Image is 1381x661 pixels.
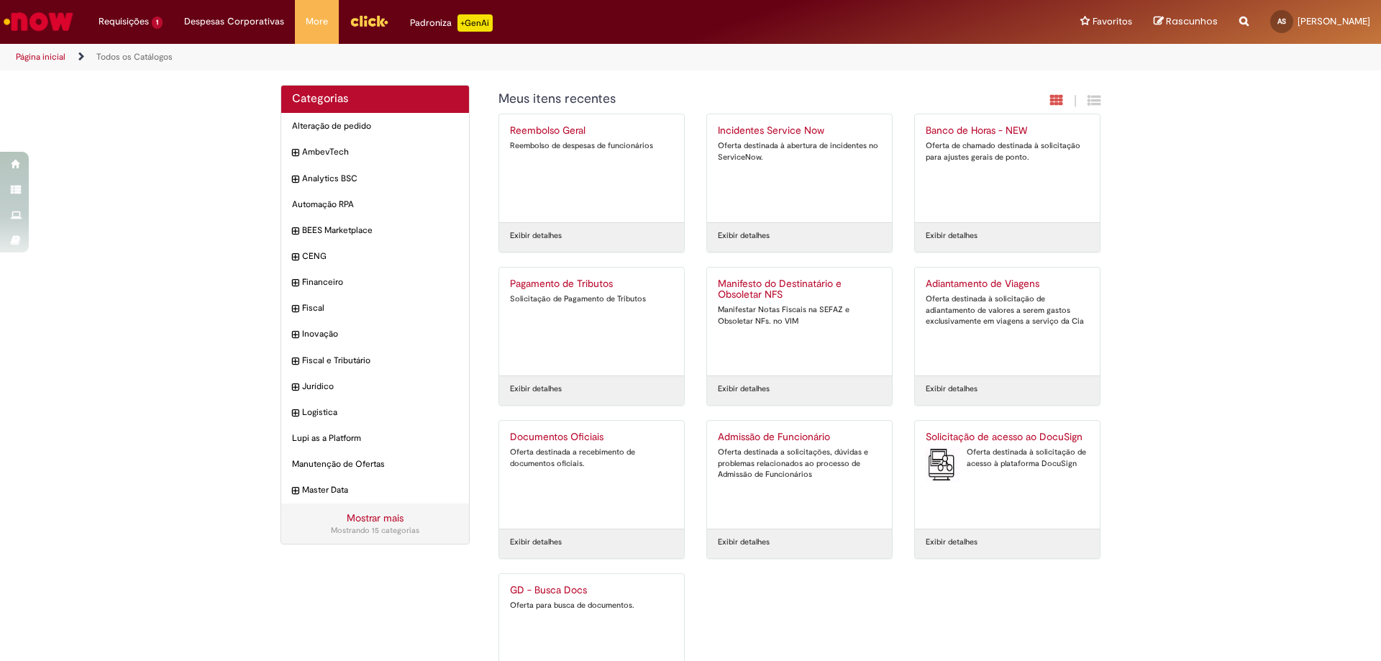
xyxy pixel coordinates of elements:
[292,276,298,291] i: expandir categoria Financeiro
[11,44,910,70] ul: Trilhas de página
[152,17,163,29] span: 1
[1154,15,1218,29] a: Rascunhos
[926,230,977,242] a: Exibir detalhes
[499,268,684,375] a: Pagamento de Tributos Solicitação de Pagamento de Tributos
[302,380,458,393] span: Jurídico
[718,537,770,548] a: Exibir detalhes
[292,355,298,369] i: expandir categoria Fiscal e Tributário
[281,191,469,218] div: Automação RPA
[1088,94,1100,107] i: Exibição de grade
[302,302,458,314] span: Fiscal
[347,511,404,524] a: Mostrar mais
[281,451,469,478] div: Manutenção de Ofertas
[718,278,881,301] h2: Manifesto do Destinatário e Obsoletar NFS
[302,173,458,185] span: Analytics BSC
[281,425,469,452] div: Lupi as a Platform
[510,383,562,395] a: Exibir detalhes
[707,268,892,375] a: Manifesto do Destinatário e Obsoletar NFS Manifestar Notas Fiscais na SEFAZ e Obsoletar NFs. no VIM
[184,14,284,29] span: Despesas Corporativas
[350,10,388,32] img: click_logo_yellow_360x200.png
[302,328,458,340] span: Inovação
[510,140,673,152] div: Reembolso de despesas de funcionários
[281,373,469,400] div: expandir categoria Jurídico Jurídico
[718,230,770,242] a: Exibir detalhes
[281,399,469,426] div: expandir categoria Logistica Logistica
[281,113,469,503] ul: Categorias
[292,525,458,537] div: Mostrando 15 categorias
[510,585,673,596] h2: GD - Busca Docs
[926,537,977,548] a: Exibir detalhes
[926,278,1089,290] h2: Adiantamento de Viagens
[915,268,1100,375] a: Adiantamento de Viagens Oferta destinada à solicitação de adiantamento de valores a serem gastos ...
[292,380,298,395] i: expandir categoria Jurídico
[410,14,493,32] div: Padroniza
[292,146,298,160] i: expandir categoria AmbevTech
[302,250,458,263] span: CENG
[926,140,1089,163] div: Oferta de chamado destinada à solicitação para ajustes gerais de ponto.
[292,173,298,187] i: expandir categoria Analytics BSC
[718,125,881,137] h2: Incidentes Service Now
[510,432,673,443] h2: Documentos Oficiais
[96,51,173,63] a: Todos os Catálogos
[292,120,458,132] span: Alteração de pedido
[498,92,945,106] h1: {"description":"","title":"Meus itens recentes"} Categoria
[510,537,562,548] a: Exibir detalhes
[292,458,458,470] span: Manutenção de Ofertas
[99,14,149,29] span: Requisições
[1074,93,1077,109] span: |
[926,125,1089,137] h2: Banco de Horas - NEW
[915,114,1100,222] a: Banco de Horas - NEW Oferta de chamado destinada à solicitação para ajustes gerais de ponto.
[292,199,458,211] span: Automação RPA
[510,125,673,137] h2: Reembolso Geral
[926,383,977,395] a: Exibir detalhes
[510,278,673,290] h2: Pagamento de Tributos
[915,421,1100,529] a: Solicitação de acesso ao DocuSign Solicitação de acesso ao DocuSign Oferta destinada à solicitaçã...
[281,269,469,296] div: expandir categoria Financeiro Financeiro
[281,295,469,322] div: expandir categoria Fiscal Fiscal
[302,355,458,367] span: Fiscal e Tributário
[926,432,1089,443] h2: Solicitação de acesso ao DocuSign
[16,51,65,63] a: Página inicial
[292,224,298,239] i: expandir categoria BEES Marketplace
[707,114,892,222] a: Incidentes Service Now Oferta destinada à abertura de incidentes no ServiceNow.
[718,304,881,327] div: Manifestar Notas Fiscais na SEFAZ e Obsoletar NFs. no VIM
[926,293,1089,327] div: Oferta destinada à solicitação de adiantamento de valores a serem gastos exclusivamente em viagen...
[281,217,469,244] div: expandir categoria BEES Marketplace BEES Marketplace
[281,165,469,192] div: expandir categoria Analytics BSC Analytics BSC
[499,421,684,529] a: Documentos Oficiais Oferta destinada a recebimento de documentos oficiais.
[302,484,458,496] span: Master Data
[306,14,328,29] span: More
[302,146,458,158] span: AmbevTech
[292,406,298,421] i: expandir categoria Logistica
[281,347,469,374] div: expandir categoria Fiscal e Tributário Fiscal e Tributário
[510,447,673,469] div: Oferta destinada a recebimento de documentos oficiais.
[510,230,562,242] a: Exibir detalhes
[457,14,493,32] p: +GenAi
[718,383,770,395] a: Exibir detalhes
[1166,14,1218,28] span: Rascunhos
[1298,15,1370,27] span: [PERSON_NAME]
[292,302,298,316] i: expandir categoria Fiscal
[926,447,960,483] img: Solicitação de acesso ao DocuSign
[718,432,881,443] h2: Admissão de Funcionário
[926,447,1089,469] div: Oferta destinada à solicitação de acesso à plataforma DocuSign
[718,140,881,163] div: Oferta destinada à abertura de incidentes no ServiceNow.
[510,293,673,305] div: Solicitação de Pagamento de Tributos
[292,484,298,498] i: expandir categoria Master Data
[1,7,76,36] img: ServiceNow
[510,600,673,611] div: Oferta para busca de documentos.
[1093,14,1132,29] span: Favoritos
[292,250,298,265] i: expandir categoria CENG
[281,321,469,347] div: expandir categoria Inovação Inovação
[281,477,469,503] div: expandir categoria Master Data Master Data
[718,447,881,480] div: Oferta destinada a solicitações, dúvidas e problemas relacionados ao processo de Admissão de Func...
[281,113,469,140] div: Alteração de pedido
[292,328,298,342] i: expandir categoria Inovação
[292,93,458,106] h2: Categorias
[302,224,458,237] span: BEES Marketplace
[1050,94,1063,107] i: Exibição em cartão
[292,432,458,445] span: Lupi as a Platform
[302,406,458,419] span: Logistica
[281,243,469,270] div: expandir categoria CENG CENG
[302,276,458,288] span: Financeiro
